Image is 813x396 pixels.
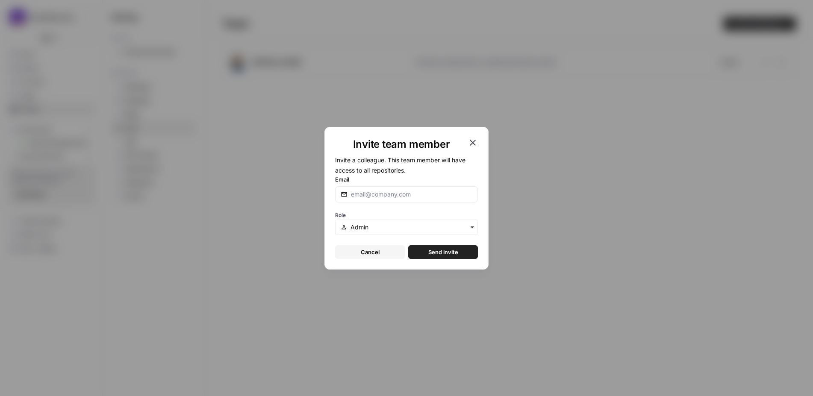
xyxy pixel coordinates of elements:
label: Email [335,175,478,184]
span: Cancel [361,248,380,256]
span: Role [335,212,346,218]
span: Send invite [428,248,458,256]
input: Admin [351,223,472,232]
h1: Invite team member [335,138,468,151]
input: email@company.com [351,190,472,199]
span: Invite a colleague. This team member will have access to all repositories. [335,156,465,174]
button: Send invite [408,245,478,259]
button: Cancel [335,245,405,259]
